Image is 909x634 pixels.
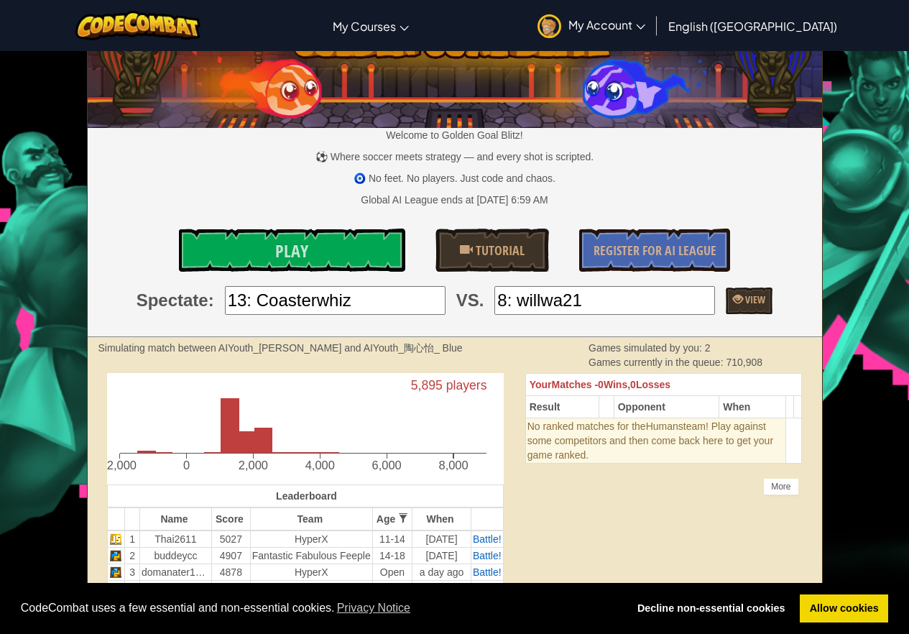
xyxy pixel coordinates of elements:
td: Fantastic Fabulous Feeple [250,548,372,564]
th: Team [250,507,372,530]
text: 5,895 players [410,379,486,393]
td: 4842 [211,581,250,597]
th: When [412,507,471,530]
span: VS. [456,288,484,313]
a: learn more about cookies [335,597,413,619]
td: 4907 [211,548,250,564]
th: Result [525,396,599,418]
span: Your [530,379,552,390]
span: English ([GEOGRAPHIC_DATA]) [668,19,837,34]
td: 11-14 [372,530,412,548]
td: 3 [125,564,140,581]
span: My Account [568,17,645,32]
strong: Simulating match between AIYouth_[PERSON_NAME] and AIYouth_陶心怡_ Blue [98,342,463,354]
td: [DATE] [412,530,471,548]
text: -2,000 [103,459,137,472]
th: Name [139,507,211,530]
th: 0 0 [525,374,802,396]
td: Humans [525,418,786,464]
a: Battle! [473,533,502,545]
span: Wins, [604,379,630,390]
span: Games currently in the queue: [589,357,726,368]
a: English ([GEOGRAPHIC_DATA]) [661,6,844,45]
a: My Courses [326,6,416,45]
span: team! Play against some competitors and then come back here to get your game ranked. [527,421,773,461]
td: 2 [125,548,140,564]
span: 710,908 [726,357,762,368]
td: HyperX [250,564,372,581]
span: Spectate [137,288,208,313]
td: 5027 [211,530,250,548]
a: My Account [530,3,652,48]
a: Register for AI League [579,229,730,272]
span: Leaderboard [276,490,337,502]
span: : [208,288,214,313]
a: Battle! [473,550,502,561]
td: 1 [125,530,140,548]
th: Score [211,507,250,530]
p: Welcome to Golden Goal Blitz! [88,128,822,142]
span: No ranked matches for the [527,421,646,432]
a: Battle! [473,566,502,578]
td: buddeycc [139,548,211,564]
a: Tutorial [435,229,549,272]
td: 4 [125,581,140,597]
img: avatar [537,14,561,38]
td: Thai2611 [139,530,211,548]
td: domanater1236 [139,564,211,581]
span: Matches - [552,379,599,390]
text: 2,000 [238,459,267,472]
td: [DATE] [412,581,471,597]
div: More [763,478,798,495]
text: 4,000 [305,459,334,472]
a: deny cookies [627,594,795,623]
span: Losses [636,379,670,390]
img: CodeCombat logo [75,11,201,40]
p: 🧿 No feet. No players. Just code and chaos. [88,171,822,185]
span: Play [275,239,308,262]
td: Open [372,581,412,597]
text: 0 [183,459,189,472]
td: smloh [139,581,211,597]
td: 14-18 [372,548,412,564]
div: Global AI League ends at [DATE] 6:59 AM [361,193,548,207]
a: allow cookies [800,594,888,623]
p: ⚽ Where soccer meets strategy — and every shot is scripted. [88,150,822,164]
td: Open [372,564,412,581]
td: [DATE] [412,548,471,564]
span: Tutorial [473,242,525,259]
td: HyperX [250,530,372,548]
th: Age [372,507,412,530]
th: Opponent [614,396,719,418]
span: Games simulated by you: [589,342,705,354]
span: Register for AI League [594,242,716,259]
span: 2 [705,342,711,354]
td: 4878 [211,564,250,581]
td: a day ago [412,564,471,581]
text: 6,000 [372,459,401,472]
th: When [719,396,786,418]
td: Fantastic Fabulous Feeple [250,581,372,597]
span: CodeCombat uses a few essential and non-essential cookies. [21,597,617,619]
text: 8,000 [438,459,468,472]
span: View [743,293,765,306]
span: My Courses [333,19,396,34]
